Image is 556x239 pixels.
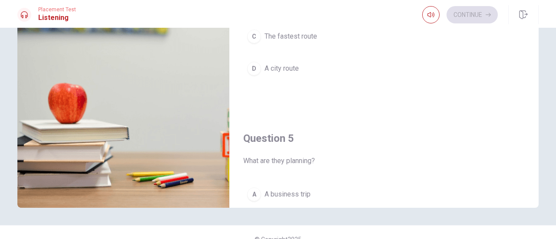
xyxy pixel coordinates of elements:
span: The fastest route [265,31,317,42]
button: DA city route [243,58,525,79]
h1: Listening [38,13,76,23]
button: CThe fastest route [243,26,525,47]
div: C [247,29,261,43]
div: D [247,62,261,75]
h4: Question 5 [243,131,525,145]
span: A city route [265,63,299,74]
div: A [247,187,261,201]
button: AA business trip [243,183,525,205]
span: Placement Test [38,7,76,13]
span: What are they planning? [243,156,525,166]
span: A business trip [265,189,311,200]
